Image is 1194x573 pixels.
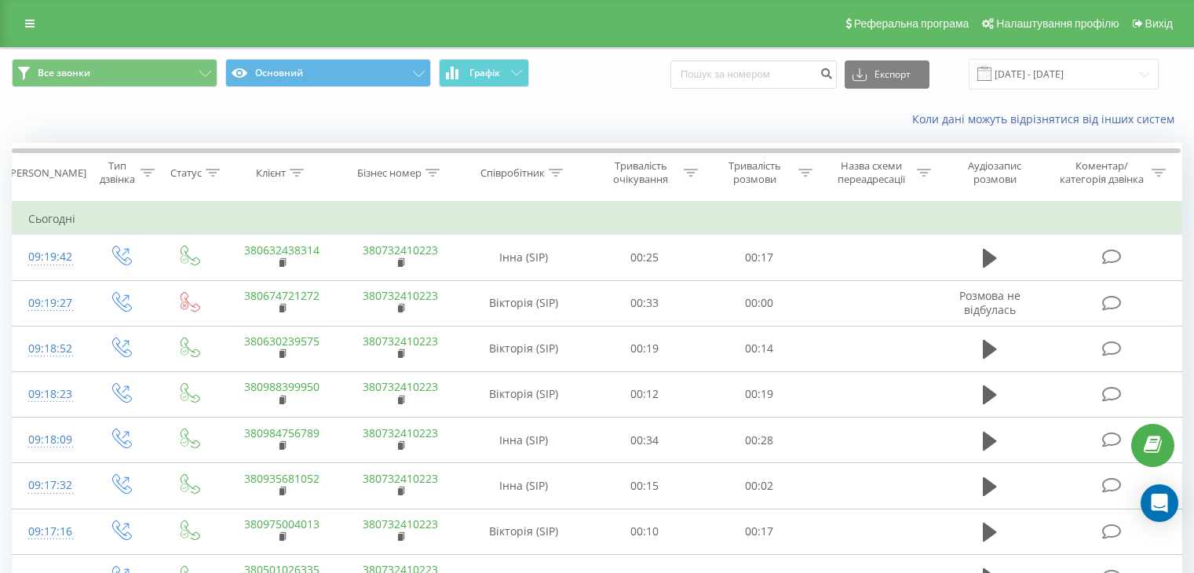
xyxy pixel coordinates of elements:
[28,470,70,501] div: 09:17:32
[7,166,86,180] div: [PERSON_NAME]
[244,379,319,394] a: 380988399950
[702,509,816,554] td: 00:17
[949,159,1041,186] div: Аудіозапис розмови
[363,425,438,440] a: 380732410223
[996,17,1119,30] span: Налаштування профілю
[959,288,1021,317] span: Розмова не відбулась
[244,516,319,531] a: 380975004013
[480,166,545,180] div: Співробітник
[13,203,1182,235] td: Сьогодні
[588,418,702,463] td: 00:34
[28,516,70,547] div: 09:17:16
[670,60,837,89] input: Пошук за номером
[170,166,202,180] div: Статус
[831,159,913,186] div: Назва схеми переадресації
[460,418,588,463] td: Інна (SIP)
[460,280,588,326] td: Вікторія (SIP)
[38,67,90,79] span: Все звонки
[363,379,438,394] a: 380732410223
[460,509,588,554] td: Вікторія (SIP)
[357,166,422,180] div: Бізнес номер
[1056,159,1148,186] div: Коментар/категорія дзвінка
[588,371,702,417] td: 00:12
[1141,484,1178,522] div: Open Intercom Messenger
[28,288,70,319] div: 09:19:27
[225,59,431,87] button: Основний
[363,516,438,531] a: 380732410223
[28,334,70,364] div: 09:18:52
[912,111,1182,126] a: Коли дані можуть відрізнятися вiд інших систем
[460,326,588,371] td: Вікторія (SIP)
[588,463,702,509] td: 00:15
[28,425,70,455] div: 09:18:09
[588,326,702,371] td: 00:19
[702,371,816,417] td: 00:19
[845,60,929,89] button: Експорт
[244,288,319,303] a: 380674721272
[460,371,588,417] td: Вікторія (SIP)
[244,334,319,349] a: 380630239575
[28,242,70,272] div: 09:19:42
[702,280,816,326] td: 00:00
[244,471,319,486] a: 380935681052
[602,159,681,186] div: Тривалість очікування
[363,243,438,257] a: 380732410223
[588,235,702,280] td: 00:25
[99,159,136,186] div: Тип дзвінка
[363,288,438,303] a: 380732410223
[469,68,500,78] span: Графік
[28,379,70,410] div: 09:18:23
[12,59,217,87] button: Все звонки
[702,418,816,463] td: 00:28
[363,334,438,349] a: 380732410223
[363,471,438,486] a: 380732410223
[702,326,816,371] td: 00:14
[702,463,816,509] td: 00:02
[1145,17,1173,30] span: Вихід
[588,509,702,554] td: 00:10
[244,425,319,440] a: 380984756789
[244,243,319,257] a: 380632438314
[854,17,969,30] span: Реферальна програма
[460,463,588,509] td: Інна (SIP)
[702,235,816,280] td: 00:17
[439,59,529,87] button: Графік
[716,159,794,186] div: Тривалість розмови
[256,166,286,180] div: Клієнт
[460,235,588,280] td: Інна (SIP)
[588,280,702,326] td: 00:33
